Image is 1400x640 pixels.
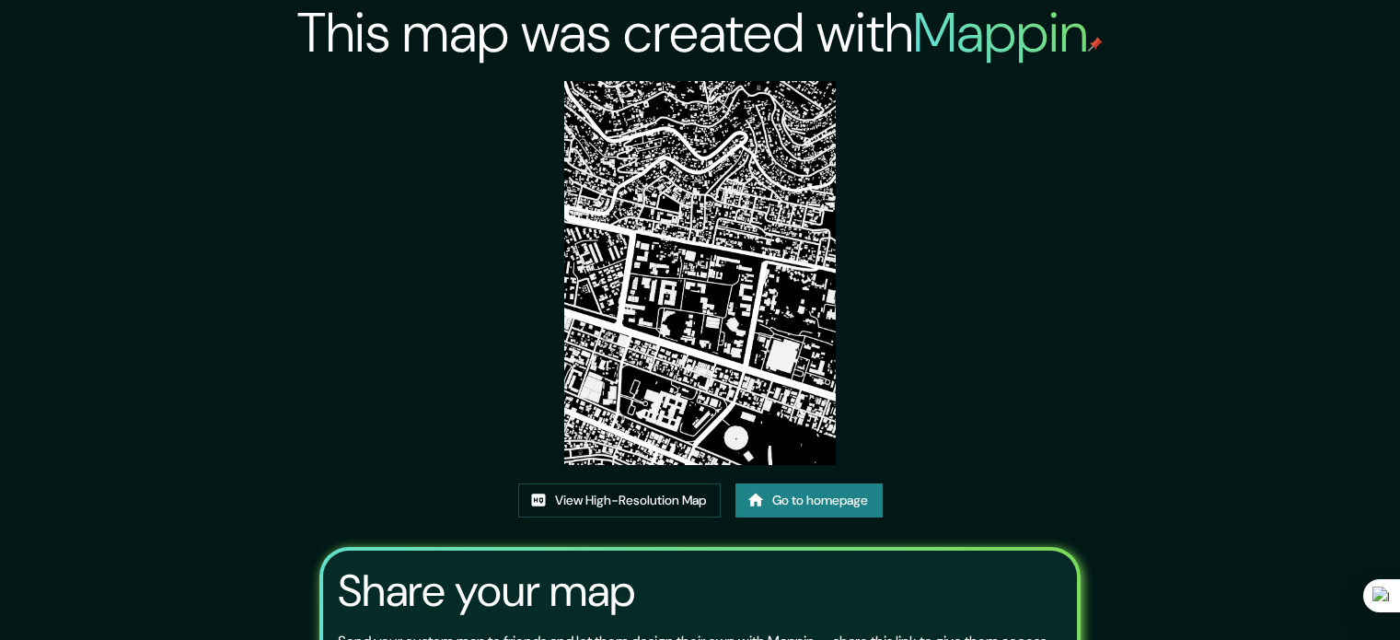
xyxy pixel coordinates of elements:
img: created-map [564,81,836,465]
h3: Share your map [338,565,635,617]
a: View High-Resolution Map [518,483,721,518]
img: mappin-pin [1088,37,1103,52]
a: Go to homepage [735,483,883,518]
iframe: Help widget launcher [1236,568,1380,620]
